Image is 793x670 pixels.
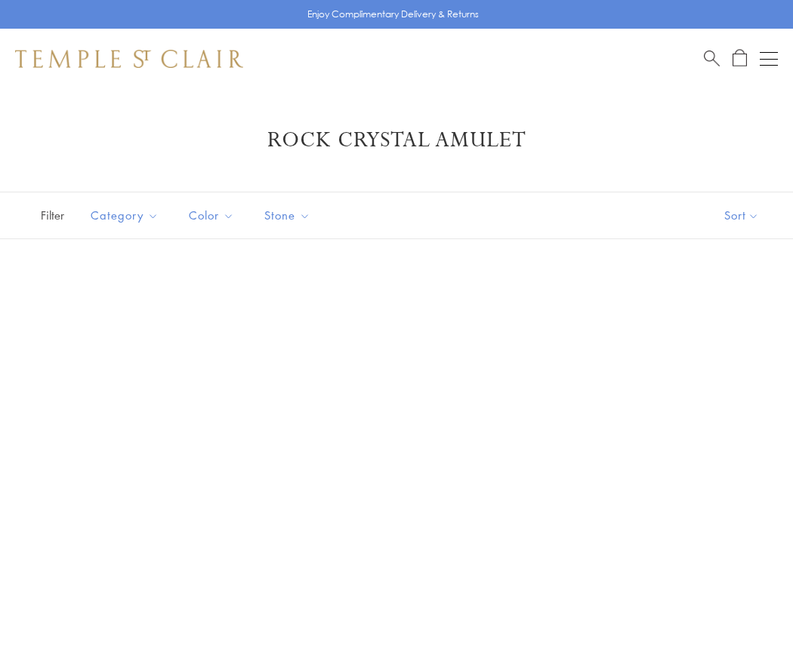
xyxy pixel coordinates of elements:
[704,49,720,68] a: Search
[733,49,747,68] a: Open Shopping Bag
[79,198,170,232] button: Category
[83,206,170,225] span: Category
[181,206,245,225] span: Color
[177,198,245,232] button: Color
[253,198,322,232] button: Stone
[760,50,778,68] button: Open navigation
[257,206,322,225] span: Stone
[15,50,243,68] img: Temple St. Clair
[307,7,479,22] p: Enjoy Complimentary Delivery & Returns
[38,127,755,154] h1: Rock Crystal Amulet
[690,192,793,238] button: Show sort by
